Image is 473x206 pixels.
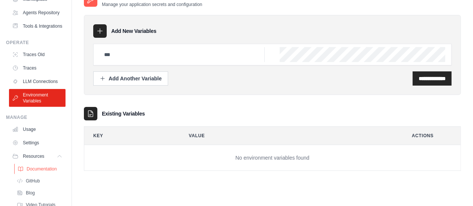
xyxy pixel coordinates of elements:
[6,114,66,120] div: Manage
[100,75,162,82] div: Add Another Variable
[111,27,157,35] h3: Add New Variables
[27,166,57,172] span: Documentation
[13,188,66,198] a: Blog
[9,49,66,61] a: Traces Old
[9,20,66,32] a: Tools & Integrations
[13,176,66,186] a: GitHub
[84,127,174,145] th: Key
[84,145,461,171] td: No environment variables found
[9,137,66,149] a: Settings
[9,150,66,162] button: Resources
[9,62,66,74] a: Traces
[403,127,461,145] th: Actions
[102,110,145,117] h3: Existing Variables
[14,164,66,174] a: Documentation
[9,76,66,87] a: LLM Connections
[23,153,44,159] span: Resources
[9,7,66,19] a: Agents Repository
[180,127,397,145] th: Value
[93,71,168,86] button: Add Another Variable
[26,190,35,196] span: Blog
[9,123,66,135] a: Usage
[102,1,202,7] p: Manage your application secrets and configuration
[9,89,66,107] a: Environment Variables
[26,178,40,184] span: GitHub
[6,40,66,46] div: Operate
